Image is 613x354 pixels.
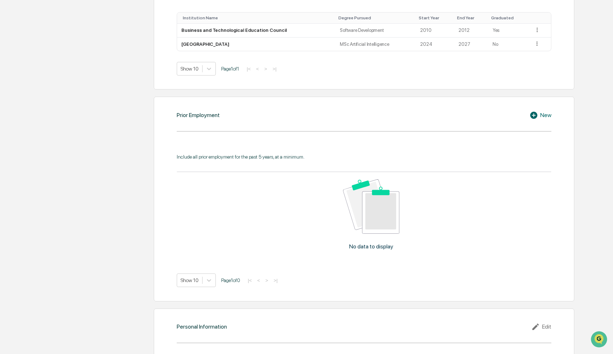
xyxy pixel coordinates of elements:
[52,91,58,97] div: 🗄️
[177,38,336,51] td: [GEOGRAPHIC_DATA]
[590,330,609,350] iframe: Open customer support
[183,15,333,20] div: Toggle SortBy
[7,15,130,26] p: How can we help?
[4,87,49,100] a: 🖐️Preclearance
[14,90,46,97] span: Preclearance
[336,24,416,38] td: Software Development
[416,38,454,51] td: 2024
[255,277,262,283] button: <
[336,38,416,51] td: MSc Artificial Intelligence
[7,55,20,68] img: 1746055101610-c473b297-6a78-478c-a979-82029cc54cd1
[488,24,529,38] td: Yes
[270,66,279,72] button: >|
[491,15,527,20] div: Toggle SortBy
[122,57,130,66] button: Start new chat
[71,121,87,127] span: Pylon
[49,87,92,100] a: 🗄️Attestations
[254,66,261,72] button: <
[24,55,118,62] div: Start new chat
[177,24,336,38] td: Business and Technological Education Council
[14,104,45,111] span: Data Lookup
[454,24,488,38] td: 2012
[419,15,451,20] div: Toggle SortBy
[271,277,280,283] button: >|
[262,66,269,72] button: >
[488,38,529,51] td: No
[221,277,240,283] span: Page 1 of 0
[263,277,270,283] button: >
[59,90,89,97] span: Attestations
[51,121,87,127] a: Powered byPylon
[177,154,551,160] div: Include all prior employment for the past 5 years, at a minimum.
[24,62,94,68] div: We're offline, we'll be back soon
[343,179,399,234] img: No data
[177,323,227,330] div: Personal Information
[338,15,413,20] div: Toggle SortBy
[7,91,13,97] div: 🖐️
[529,111,551,120] div: New
[7,105,13,110] div: 🔎
[177,112,220,118] div: Prior Employment
[531,323,551,331] div: Edit
[535,15,548,20] div: Toggle SortBy
[349,243,393,250] p: No data to display
[416,24,454,38] td: 2010
[221,66,239,72] span: Page 1 of 1
[246,277,254,283] button: |<
[4,101,48,114] a: 🔎Data Lookup
[457,15,485,20] div: Toggle SortBy
[454,38,488,51] td: 2027
[244,66,253,72] button: |<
